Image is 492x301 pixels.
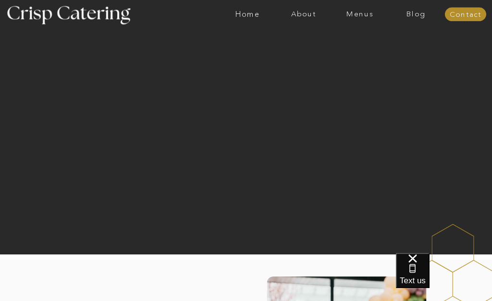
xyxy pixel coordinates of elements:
a: About [275,10,332,18]
a: Blog [388,10,444,18]
a: Home [220,10,276,18]
iframe: podium webchat widget bubble [396,253,492,301]
a: Contact [445,11,486,19]
a: Menus [332,10,388,18]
